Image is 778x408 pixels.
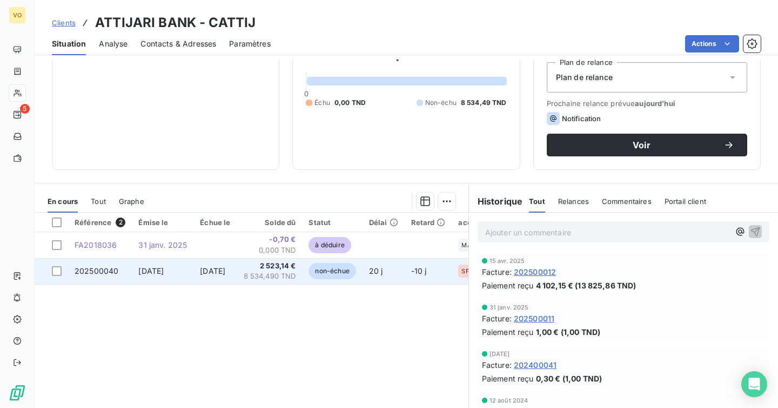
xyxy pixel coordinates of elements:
[244,218,296,227] div: Solde dû
[547,99,747,108] span: Prochaine relance prévue
[489,304,529,311] span: 31 janv. 2025
[244,234,296,245] span: -0,70 €
[482,373,534,384] span: Paiement reçu
[536,280,636,291] span: 4 102,15 € (13 825,86 TND)
[200,266,225,275] span: [DATE]
[411,218,446,227] div: Retard
[75,218,125,227] div: Référence
[514,313,554,324] span: 202500011
[461,242,509,248] span: MAINT HERMES 2025
[469,195,523,208] h6: Historique
[547,134,747,156] button: Voir
[411,266,427,275] span: -10 j
[314,98,330,108] span: Échu
[482,313,512,324] span: Facture :
[536,326,601,338] span: 1,00 € (1,00 TND)
[461,268,506,274] span: SF2204-57443
[489,258,525,264] span: 15 avr. 2025
[425,98,457,108] span: Non-échu
[244,245,296,256] span: 0,000 TND
[334,98,366,108] span: 0,00 TND
[308,263,356,279] span: non-échue
[116,218,125,227] span: 2
[562,114,601,123] span: Notification
[75,240,117,249] span: FA2018036
[200,218,230,227] div: Échue le
[140,38,216,49] span: Contacts & Adresses
[741,371,767,397] div: Open Intercom Messenger
[138,218,187,227] div: Émise le
[458,218,535,227] div: accountingReference
[514,266,556,278] span: 202500012
[461,98,507,108] span: 8 534,49 TND
[75,266,118,275] span: 202500040
[369,266,383,275] span: 20 j
[514,359,556,371] span: 202400041
[685,35,739,52] button: Actions
[304,89,308,98] span: 0
[308,237,351,253] span: à déduire
[9,384,26,402] img: Logo LeanPay
[556,72,613,83] span: Plan de relance
[635,99,675,108] span: aujourd’hui
[119,197,144,206] span: Graphe
[489,351,510,357] span: [DATE]
[536,373,602,384] span: 0,30 € (1,00 TND)
[558,197,589,206] span: Relances
[602,197,652,206] span: Commentaires
[244,271,296,282] span: 8 534,490 TND
[48,197,78,206] span: En cours
[229,38,271,49] span: Paramètres
[489,397,528,404] span: 12 août 2024
[560,141,723,149] span: Voir
[482,266,512,278] span: Facture :
[138,266,164,275] span: [DATE]
[9,6,26,24] div: VO
[52,18,76,27] span: Clients
[529,197,545,206] span: Tout
[99,38,128,49] span: Analyse
[665,197,706,206] span: Portail client
[20,104,30,114] span: 5
[91,197,106,206] span: Tout
[308,218,356,227] div: Statut
[482,326,534,338] span: Paiement reçu
[244,261,296,272] span: 2 523,14 €
[369,218,398,227] div: Délai
[95,13,256,32] h3: ATTIJARI BANK - CATTIJ
[482,359,512,371] span: Facture :
[138,240,187,249] span: 31 janv. 2025
[52,38,86,49] span: Situation
[482,280,534,291] span: Paiement reçu
[52,17,76,28] a: Clients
